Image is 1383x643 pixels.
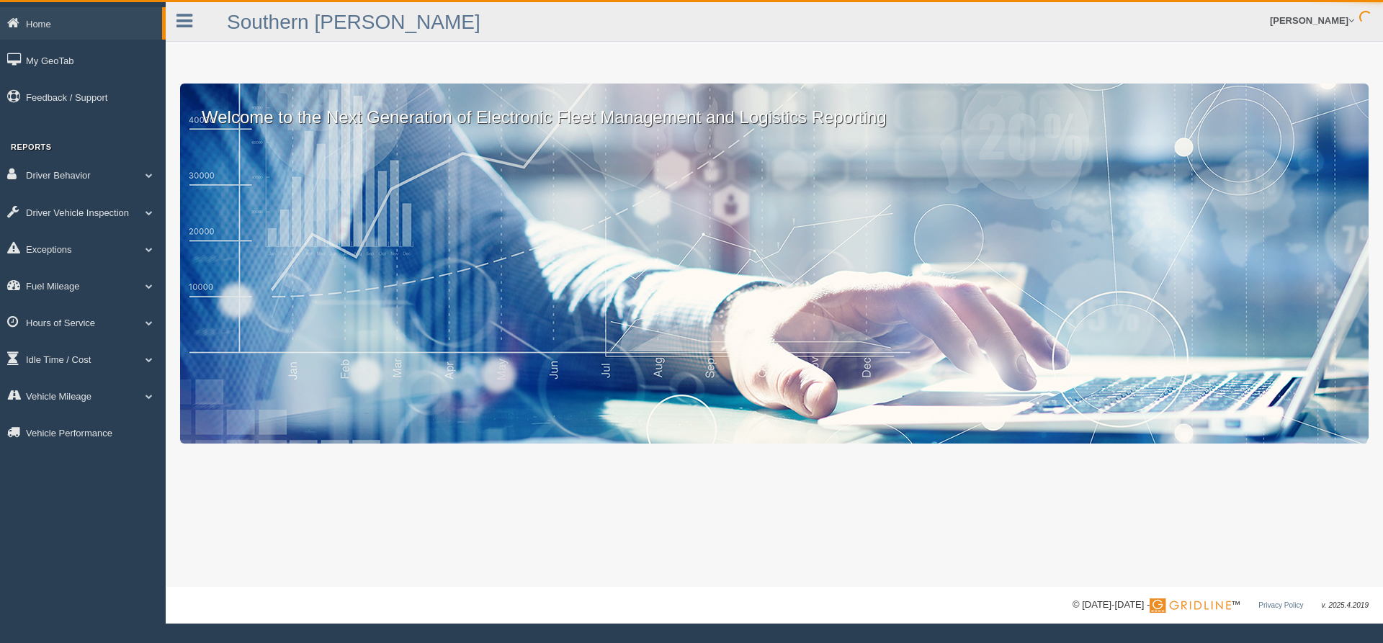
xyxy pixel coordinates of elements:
[1073,598,1369,613] div: © [DATE]-[DATE] - ™
[1150,598,1231,613] img: Gridline
[180,84,1369,130] p: Welcome to the Next Generation of Electronic Fleet Management and Logistics Reporting
[1258,601,1303,609] a: Privacy Policy
[1322,601,1369,609] span: v. 2025.4.2019
[227,11,480,33] a: Southern [PERSON_NAME]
